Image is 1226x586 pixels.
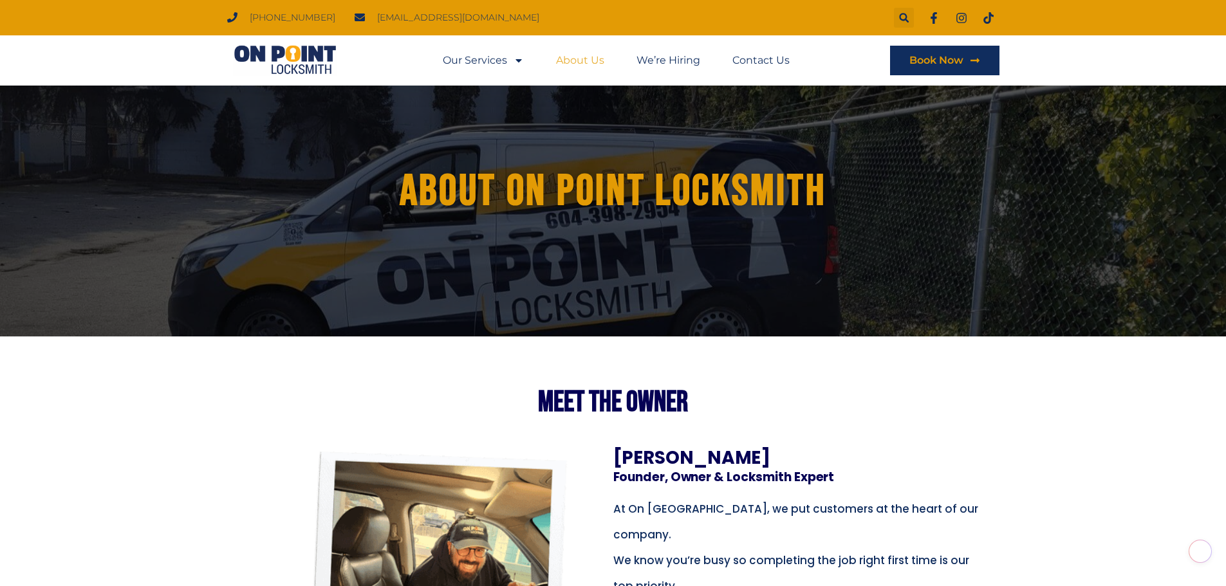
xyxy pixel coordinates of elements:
h2: MEET THE Owner [253,388,974,417]
span: Book Now [909,55,963,66]
span: [PHONE_NUMBER] [246,9,335,26]
h1: About ON POINT LOCKSMITH [266,167,960,215]
a: About Us [556,46,604,75]
span: [EMAIL_ADDRESS][DOMAIN_NAME] [374,9,539,26]
h3: [PERSON_NAME] [613,449,974,467]
p: At On [GEOGRAPHIC_DATA], we put customers at the heart of our company. [613,496,990,547]
nav: Menu [443,46,790,75]
div: Search [894,8,914,28]
h3: Founder, Owner & Locksmith Expert [613,471,974,483]
a: Book Now [890,46,999,75]
a: Contact Us [732,46,790,75]
a: We’re Hiring [636,46,700,75]
a: Our Services [443,46,524,75]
